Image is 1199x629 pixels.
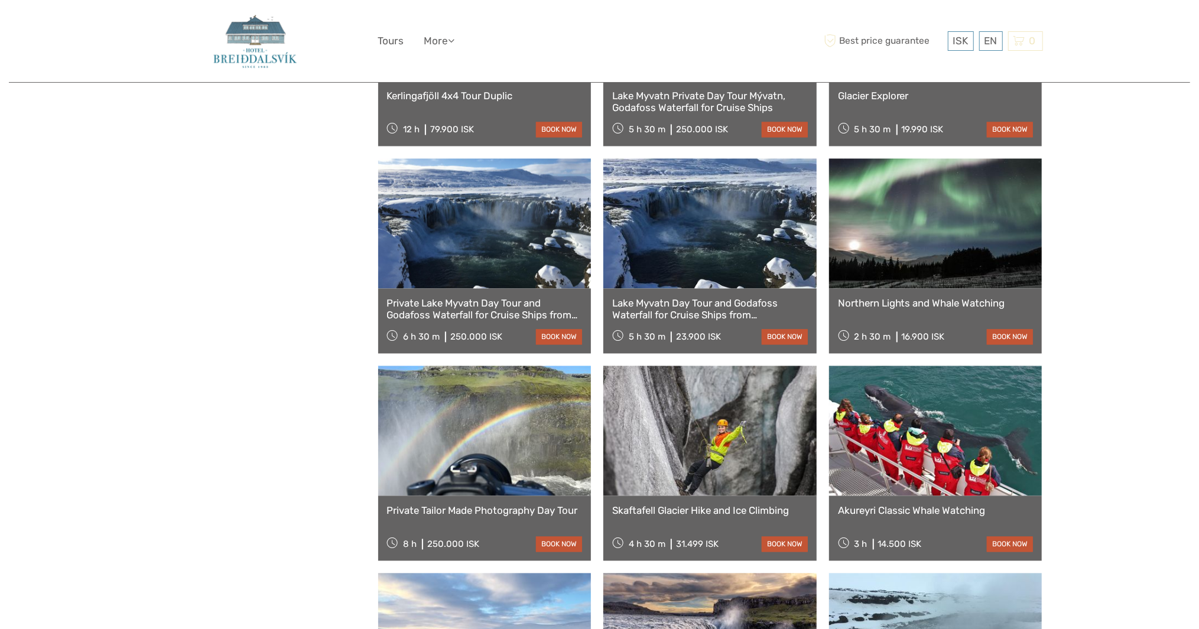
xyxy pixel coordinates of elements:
[629,125,665,135] span: 5 h 30 m
[676,539,719,550] div: 31.499 ISK
[536,330,582,345] a: book now
[430,125,474,135] div: 79.900 ISK
[536,537,582,552] a: book now
[403,332,440,343] span: 6 h 30 m
[136,18,150,32] button: Open LiveChat chat widget
[987,330,1033,345] a: book now
[838,505,1034,517] a: Akureyri Classic Whale Watching
[676,332,721,343] div: 23.900 ISK
[612,505,808,517] a: Skaftafell Glacier Hike and Ice Climbing
[979,31,1003,51] div: EN
[854,125,891,135] span: 5 h 30 m
[424,32,455,50] a: More
[387,505,583,517] a: Private Tailor Made Photography Day Tour
[1028,35,1038,47] span: 0
[854,332,891,343] span: 2 h 30 m
[902,332,945,343] div: 16.900 ISK
[450,332,502,343] div: 250.000 ISK
[207,9,303,73] img: 2448-51b0dc00-3c6d-4da0-812a-e099997996f9_logo_big.jpg
[629,539,665,550] span: 4 h 30 m
[378,32,404,50] a: Tours
[987,122,1033,138] a: book now
[403,539,417,550] span: 8 h
[536,122,582,138] a: book now
[612,90,808,115] a: Lake Myvatn Private Day Tour Mývatn, Godafoss Waterfall for Cruise Ships
[403,125,420,135] span: 12 h
[878,539,922,550] div: 14.500 ISK
[821,31,945,51] span: Best price guarantee
[838,90,1034,102] a: Glacier Explorer
[427,539,479,550] div: 250.000 ISK
[387,90,583,102] a: Kerlingafjöll 4x4 Tour Duplic
[854,539,867,550] span: 3 h
[762,122,808,138] a: book now
[387,298,583,322] a: Private Lake Myvatn Day Tour and Godafoss Waterfall for Cruise Ships from [GEOGRAPHIC_DATA] Port
[676,125,728,135] div: 250.000 ISK
[629,332,665,343] span: 5 h 30 m
[17,21,134,30] p: We're away right now. Please check back later!
[902,125,944,135] div: 19.990 ISK
[762,537,808,552] a: book now
[838,298,1034,309] a: Northern Lights and Whale Watching
[612,298,808,322] a: Lake Myvatn Day Tour and Godafoss Waterfall for Cruise Ships from [GEOGRAPHIC_DATA] Port
[762,330,808,345] a: book now
[987,537,1033,552] a: book now
[953,35,969,47] span: ISK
